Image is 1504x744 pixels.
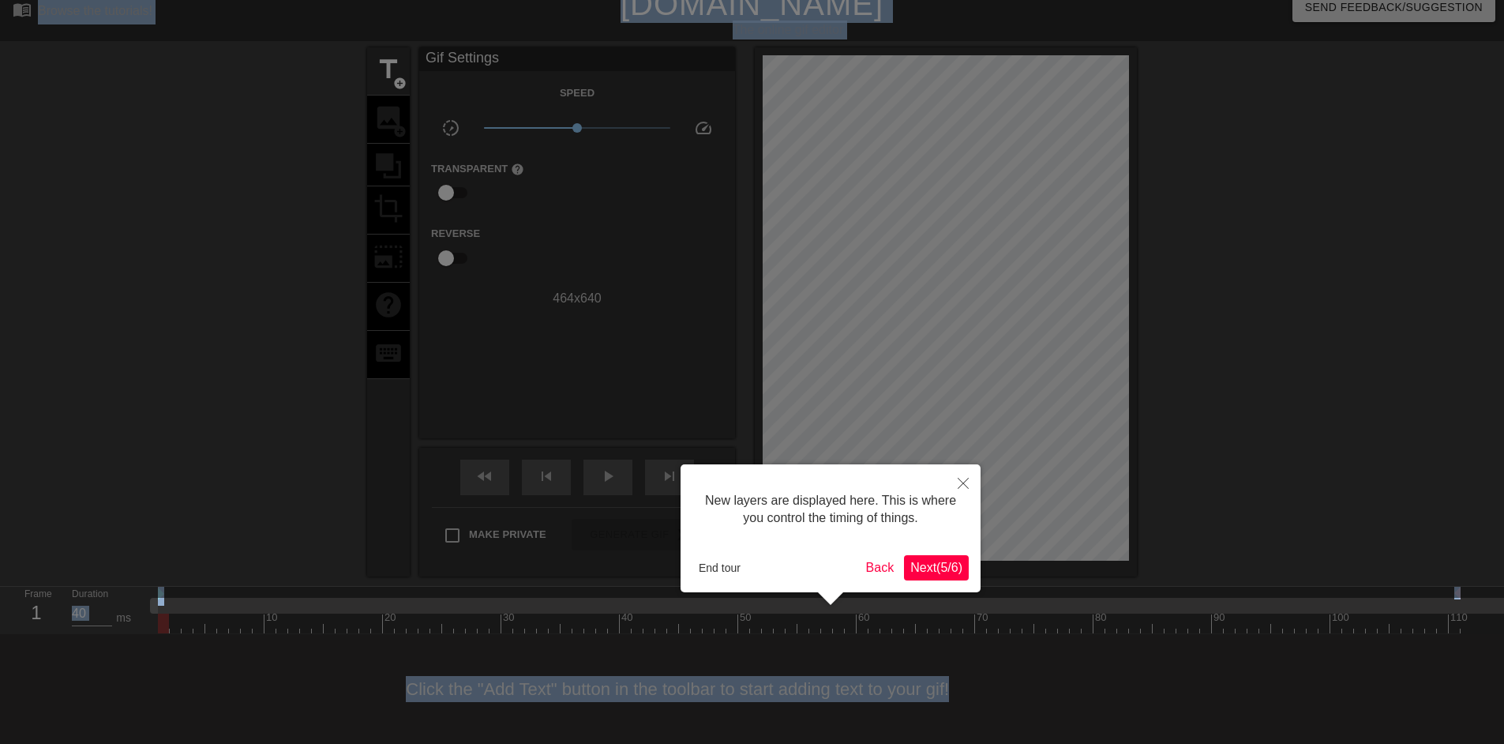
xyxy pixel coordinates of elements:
[692,556,747,580] button: End tour
[692,476,969,543] div: New layers are displayed here. This is where you control the timing of things.
[904,555,969,581] button: Next
[946,464,981,501] button: Close
[910,561,962,574] span: Next ( 5 / 6 )
[860,555,901,581] button: Back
